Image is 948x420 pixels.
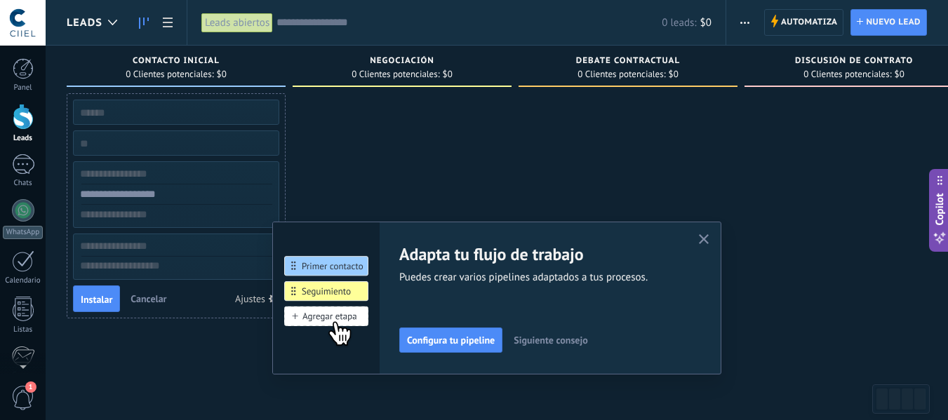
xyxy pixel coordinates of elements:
div: Panel [3,83,44,93]
div: Listas [3,325,44,334]
button: Siguiente consejo [507,330,594,351]
span: 0 Clientes potenciales: [578,70,665,79]
span: Siguiente consejo [514,335,587,345]
span: Copilot [933,193,947,225]
span: $0 [895,70,904,79]
div: Negociación [300,56,505,68]
span: 0 Clientes potenciales: [352,70,439,79]
button: Ajustes [230,289,284,309]
div: Leads abiertos [201,13,273,33]
div: Leads [3,134,44,143]
button: Cancelar [125,288,172,309]
span: $0 [700,16,712,29]
span: $0 [217,70,227,79]
span: Cancelar [131,292,166,305]
div: Ajustes [235,294,265,304]
div: Calendario [3,276,44,285]
button: Más [735,9,755,36]
span: $0 [669,70,679,79]
a: Lista [156,9,180,36]
div: WhatsApp [3,226,43,239]
span: Nuevo lead [866,10,921,35]
div: Contacto inicial [74,56,279,68]
button: Instalar [73,285,120,312]
a: Automatiza [764,9,844,36]
div: Chats [3,179,44,188]
span: Discusión de contrato [795,56,913,66]
span: Debate contractual [576,56,680,66]
span: 0 Clientes potenciales: [126,70,213,79]
a: Nuevo lead [850,9,927,36]
span: 0 Clientes potenciales: [803,70,891,79]
button: Configura tu pipeline [399,327,502,353]
span: Puedes crear varios pipelines adaptados a tus procesos. [399,271,681,285]
span: $0 [443,70,453,79]
span: Configura tu pipeline [407,335,495,345]
span: Automatiza [781,10,838,35]
span: Contacto inicial [133,56,220,66]
a: Leads [132,9,156,36]
span: 0 leads: [662,16,696,29]
span: Leads [67,16,102,29]
span: 1 [25,381,36,393]
span: Instalar [81,294,112,304]
h2: Adapta tu flujo de trabajo [399,243,681,265]
span: Negociación [370,56,434,66]
div: Debate contractual [526,56,730,68]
